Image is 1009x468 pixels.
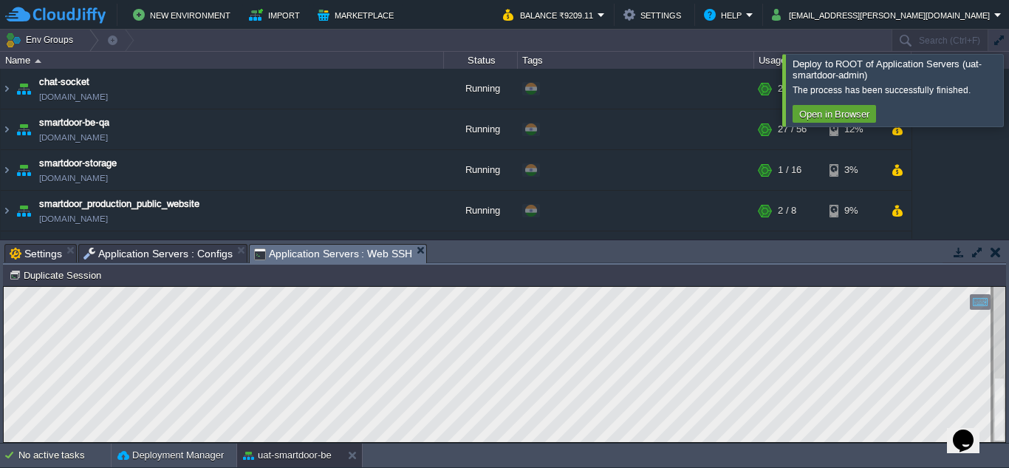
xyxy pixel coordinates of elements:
[947,409,994,453] iframe: chat widget
[830,150,878,190] div: 3%
[778,69,801,109] div: 2 / 32
[18,444,111,467] div: No active tasks
[445,52,517,69] div: Status
[35,59,41,63] img: AMDAwAAAACH5BAEAAAAALAAAAAABAAEAAAICRAEAOw==
[778,191,796,231] div: 2 / 8
[39,130,108,145] a: [DOMAIN_NAME]
[778,231,801,271] div: 0 / 16
[39,115,109,130] a: smartdoor-be-qa
[444,231,518,271] div: Stopped
[254,245,413,263] span: Application Servers : Web SSH
[39,75,89,89] a: chat-socket
[704,6,746,24] button: Help
[1,191,13,231] img: AMDAwAAAACH5BAEAAAAALAAAAAABAAEAAAICRAEAOw==
[1,231,13,271] img: AMDAwAAAACH5BAEAAAAALAAAAAABAAEAAAICRAEAOw==
[444,150,518,190] div: Running
[39,156,117,171] a: smartdoor-storage
[519,52,753,69] div: Tags
[249,6,304,24] button: Import
[117,448,224,463] button: Deployment Manager
[39,89,108,104] a: [DOMAIN_NAME]
[830,191,878,231] div: 9%
[503,6,598,24] button: Balance ₹9209.11
[39,237,144,252] a: UAT-Instance-Scheduler
[9,268,106,282] button: Duplicate Session
[1,109,13,149] img: AMDAwAAAACH5BAEAAAAALAAAAAABAAEAAAICRAEAOw==
[795,107,874,121] button: Open in Browser
[1,69,13,109] img: AMDAwAAAACH5BAEAAAAALAAAAAABAAEAAAICRAEAOw==
[793,58,982,81] span: Deploy to ROOT of Application Servers (uat-smartdoor-admin)
[778,109,807,149] div: 27 / 56
[10,245,62,262] span: Settings
[13,109,34,149] img: AMDAwAAAACH5BAEAAAAALAAAAAABAAEAAAICRAEAOw==
[39,197,199,211] a: smartdoor_production_public_website
[444,191,518,231] div: Running
[5,6,106,24] img: CloudJiffy
[444,109,518,149] div: Running
[623,6,685,24] button: Settings
[13,231,34,271] img: AMDAwAAAACH5BAEAAAAALAAAAAABAAEAAAICRAEAOw==
[133,6,235,24] button: New Environment
[793,84,999,96] div: The process has been successfully finished.
[13,150,34,190] img: AMDAwAAAACH5BAEAAAAALAAAAAABAAEAAAICRAEAOw==
[13,191,34,231] img: AMDAwAAAACH5BAEAAAAALAAAAAABAAEAAAICRAEAOw==
[39,171,108,186] span: [DOMAIN_NAME]
[13,69,34,109] img: AMDAwAAAACH5BAEAAAAALAAAAAABAAEAAAICRAEAOw==
[318,6,398,24] button: Marketplace
[83,245,233,262] span: Application Servers : Configs
[830,109,878,149] div: 12%
[444,69,518,109] div: Running
[243,448,332,463] button: uat-smartdoor-be
[5,30,78,50] button: Env Groups
[755,52,911,69] div: Usage
[39,211,108,226] a: [DOMAIN_NAME]
[830,231,878,271] div: 26%
[772,6,994,24] button: [EMAIL_ADDRESS][PERSON_NAME][DOMAIN_NAME]
[1,150,13,190] img: AMDAwAAAACH5BAEAAAAALAAAAAABAAEAAAICRAEAOw==
[1,52,443,69] div: Name
[778,150,801,190] div: 1 / 16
